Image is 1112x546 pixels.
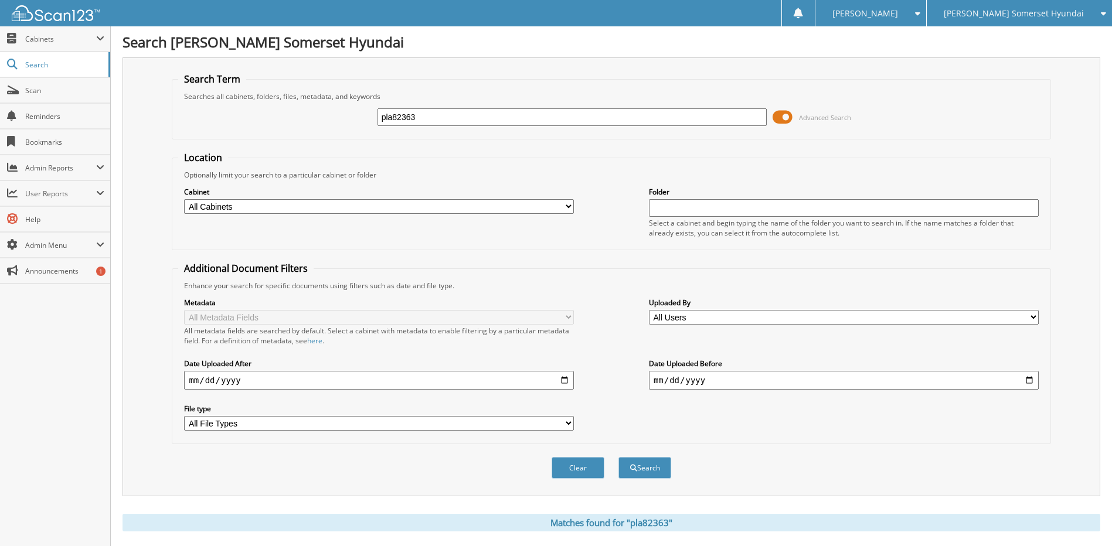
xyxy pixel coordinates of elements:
div: Optionally limit your search to a particular cabinet or folder [178,170,1044,180]
span: [PERSON_NAME] [832,10,898,17]
span: Admin Menu [25,240,96,250]
div: Searches all cabinets, folders, files, metadata, and keywords [178,91,1044,101]
div: Matches found for "pla82363" [123,514,1100,531]
legend: Additional Document Filters [178,262,314,275]
label: Date Uploaded Before [649,359,1039,368]
label: File type [184,404,574,414]
span: Search [25,60,103,70]
span: Scan [25,86,104,95]
span: Bookmarks [25,137,104,147]
div: 1 [96,267,106,276]
span: Cabinets [25,34,96,44]
img: scan123-logo-white.svg [12,5,100,21]
button: Search [618,457,671,479]
span: Help [25,214,104,224]
h1: Search [PERSON_NAME] Somerset Hyundai [123,32,1100,52]
label: Folder [649,187,1039,197]
span: Advanced Search [799,113,851,122]
label: Metadata [184,298,574,308]
button: Clear [552,457,604,479]
input: end [649,371,1039,390]
div: Select a cabinet and begin typing the name of the folder you want to search in. If the name match... [649,218,1039,238]
label: Cabinet [184,187,574,197]
div: All metadata fields are searched by default. Select a cabinet with metadata to enable filtering b... [184,326,574,346]
legend: Search Term [178,73,246,86]
span: User Reports [25,189,96,199]
span: [PERSON_NAME] Somerset Hyundai [944,10,1084,17]
div: Enhance your search for specific documents using filters such as date and file type. [178,281,1044,291]
span: Announcements [25,266,104,276]
input: start [184,371,574,390]
label: Uploaded By [649,298,1039,308]
span: Reminders [25,111,104,121]
legend: Location [178,151,228,164]
label: Date Uploaded After [184,359,574,368]
span: Admin Reports [25,163,96,173]
a: here [307,336,322,346]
